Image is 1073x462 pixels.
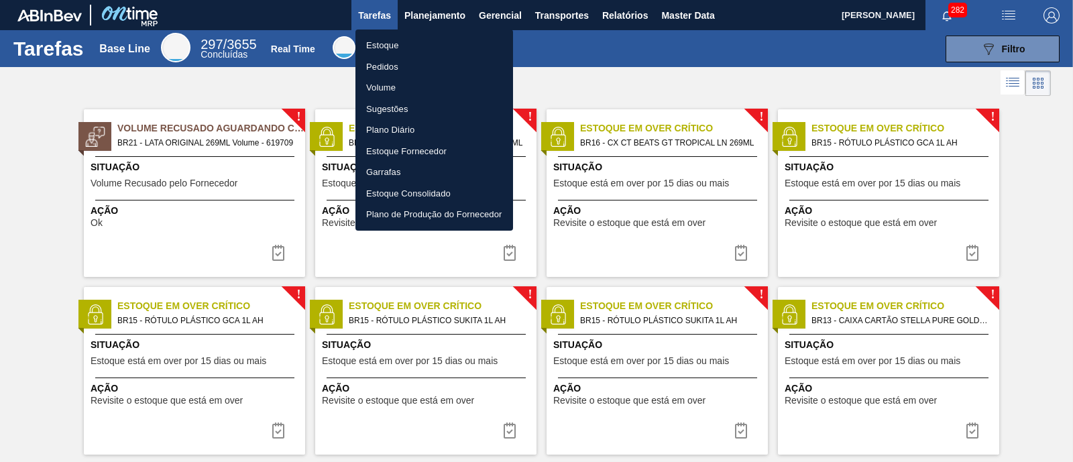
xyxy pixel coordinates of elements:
a: Plano de Produção do Fornecedor [355,204,513,225]
a: Sugestões [355,99,513,120]
a: Volume [355,77,513,99]
a: Estoque Fornecedor [355,141,513,162]
a: Estoque [355,35,513,56]
a: Garrafas [355,162,513,183]
a: Plano Diário [355,119,513,141]
a: Estoque Consolidado [355,183,513,205]
a: Pedidos [355,56,513,78]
